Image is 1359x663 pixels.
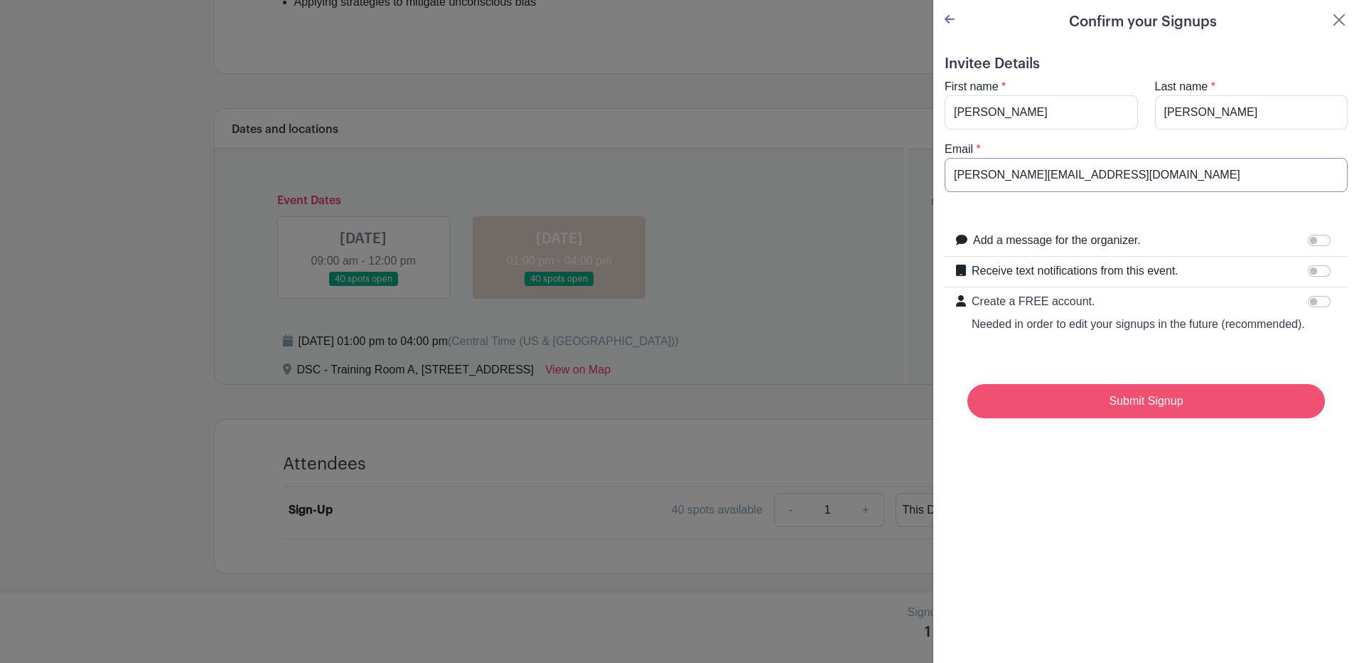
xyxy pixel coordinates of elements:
[972,293,1305,310] p: Create a FREE account.
[967,384,1325,418] input: Submit Signup
[1331,11,1348,28] button: Close
[1155,78,1208,95] label: Last name
[945,141,973,158] label: Email
[945,55,1348,73] h5: Invitee Details
[972,316,1305,333] p: Needed in order to edit your signups in the future (recommended).
[945,78,999,95] label: First name
[1069,11,1217,33] h5: Confirm your Signups
[973,232,1141,249] label: Add a message for the organizer.
[972,262,1178,280] label: Receive text notifications from this event.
